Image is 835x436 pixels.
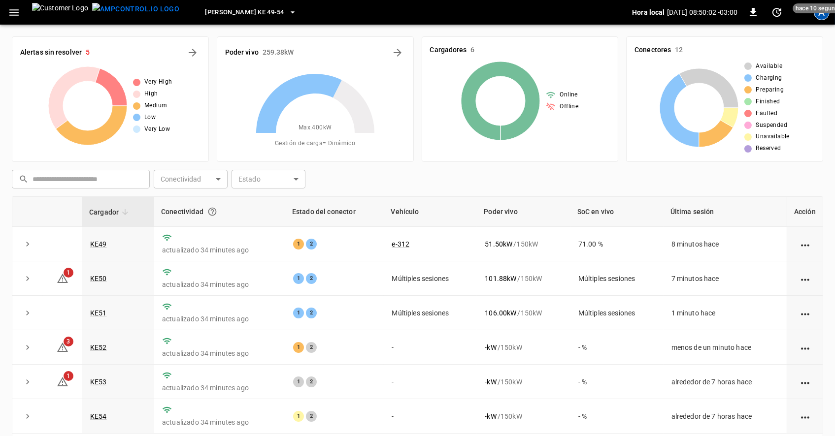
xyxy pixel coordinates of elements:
div: 1 [293,308,304,318]
td: 1 minuto hace [664,296,787,330]
th: Poder vivo [477,197,570,227]
span: Finished [756,97,780,107]
h6: Poder vivo [225,47,259,58]
div: 2 [306,376,317,387]
p: actualizado 34 minutes ago [162,383,277,393]
button: expand row [20,374,35,389]
span: 3 [64,337,73,346]
span: [PERSON_NAME] KE 49-54 [205,7,284,18]
button: expand row [20,237,35,251]
span: Available [756,62,782,71]
button: expand row [20,271,35,286]
div: 2 [306,411,317,422]
div: action cell options [799,274,811,283]
button: Conexión entre el cargador y nuestro software. [203,203,221,220]
span: Very Low [144,125,170,134]
td: - % [570,399,664,434]
div: action cell options [799,377,811,387]
h6: Alertas sin resolver [20,47,82,58]
a: KE52 [90,343,107,351]
a: KE53 [90,378,107,386]
td: alrededor de 7 horas hace [664,365,787,399]
td: Múltiples sesiones [384,296,477,330]
p: 101.88 kW [485,274,516,283]
div: 1 [293,239,304,249]
span: Reserved [756,144,781,154]
p: - kW [485,411,496,421]
span: Max. 400 kW [299,123,332,133]
p: actualizado 34 minutes ago [162,417,277,427]
div: action cell options [799,411,811,421]
h6: Cargadores [430,45,467,56]
div: / 150 kW [485,343,562,352]
span: Gestión de carga = Dinámico [275,139,355,149]
h6: 12 [675,45,683,56]
p: actualizado 34 minutes ago [162,245,277,255]
td: 8 minutos hace [664,227,787,261]
p: actualizado 34 minutes ago [162,348,277,358]
div: Conectividad [161,203,278,220]
div: action cell options [799,343,811,352]
div: 1 [293,411,304,422]
h6: Conectores [635,45,671,56]
div: 2 [306,308,317,318]
div: 1 [293,273,304,284]
td: Múltiples sesiones [384,261,477,296]
div: 1 [293,342,304,353]
div: 2 [306,273,317,284]
div: / 150 kW [485,308,562,318]
td: alrededor de 7 horas hace [664,399,787,434]
div: / 150 kW [485,377,562,387]
div: 1 [293,376,304,387]
td: Múltiples sesiones [570,296,664,330]
span: 1 [64,371,73,381]
span: 1 [64,268,73,278]
p: 106.00 kW [485,308,516,318]
span: Unavailable [756,132,789,142]
a: KE50 [90,275,107,282]
a: 1 [57,274,68,281]
div: / 150 kW [485,274,562,283]
td: - [384,399,477,434]
span: Faulted [756,109,777,119]
img: Customer Logo [32,3,88,22]
span: Offline [560,102,578,112]
th: Acción [787,197,823,227]
button: set refresh interval [769,4,785,20]
td: menos de un minuto hace [664,330,787,365]
button: All Alerts [185,45,200,61]
p: actualizado 34 minutes ago [162,314,277,324]
p: 51.50 kW [485,239,512,249]
a: e-312 [392,240,409,248]
p: - kW [485,377,496,387]
a: KE51 [90,309,107,317]
th: Estado del conector [285,197,384,227]
div: action cell options [799,308,811,318]
a: KE54 [90,412,107,420]
td: - % [570,365,664,399]
div: / 150 kW [485,411,562,421]
span: Very High [144,77,172,87]
div: / 150 kW [485,239,562,249]
a: 3 [57,343,68,351]
a: KE49 [90,240,107,248]
th: Última sesión [664,197,787,227]
span: Low [144,113,156,123]
span: Charging [756,73,782,83]
td: - [384,330,477,365]
th: SoC en vivo [570,197,664,227]
div: 2 [306,239,317,249]
span: Preparing [756,85,784,95]
p: Hora local [632,7,665,17]
button: expand row [20,340,35,355]
img: ampcontrol.io logo [92,3,179,15]
button: [PERSON_NAME] KE 49-54 [201,3,301,22]
h6: 259.38 kW [263,47,294,58]
span: Online [560,90,577,100]
div: 2 [306,342,317,353]
span: High [144,89,158,99]
button: expand row [20,306,35,320]
td: - [384,365,477,399]
th: Vehículo [384,197,477,227]
td: - % [570,330,664,365]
